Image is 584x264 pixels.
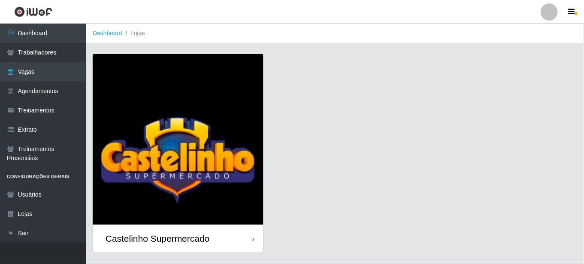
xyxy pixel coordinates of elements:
[86,24,584,43] nav: breadcrumb
[122,29,145,38] li: Lojas
[14,6,52,17] img: CoreUI Logo
[93,54,263,225] img: cardImg
[93,54,263,253] a: Castelinho Supermercado
[106,234,210,244] div: Castelinho Supermercado
[93,30,122,36] a: Dashboard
